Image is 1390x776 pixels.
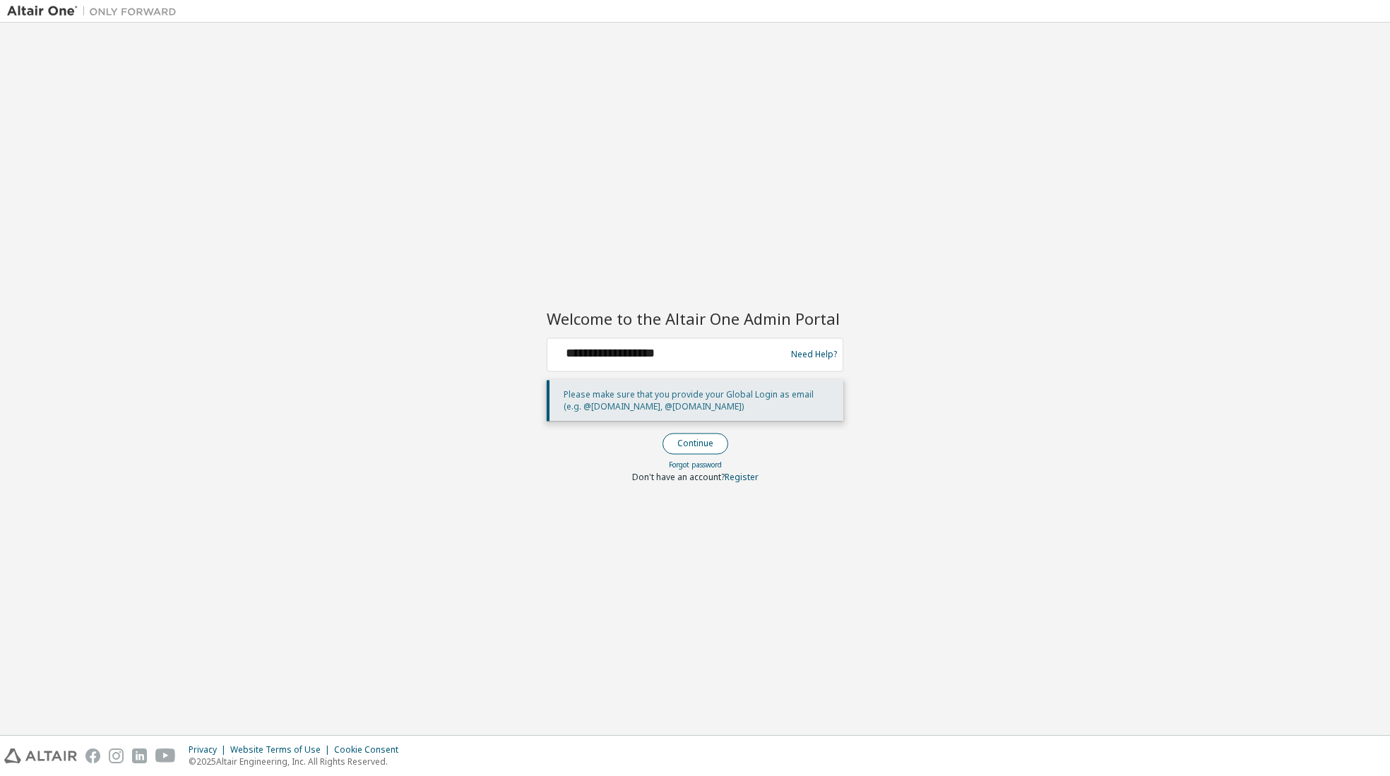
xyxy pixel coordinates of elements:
span: Don't have an account? [632,471,725,483]
a: Forgot password [669,460,722,470]
img: Altair One [7,4,184,18]
div: Privacy [189,744,230,756]
p: © 2025 Altair Engineering, Inc. All Rights Reserved. [189,756,407,768]
div: Website Terms of Use [230,744,334,756]
a: Register [725,471,759,483]
a: Need Help? [791,354,837,355]
button: Continue [663,433,728,454]
img: instagram.svg [109,748,124,763]
img: altair_logo.svg [4,748,77,763]
img: linkedin.svg [132,748,147,763]
p: Please make sure that you provide your Global Login as email (e.g. @[DOMAIN_NAME], @[DOMAIN_NAME]) [564,388,832,412]
img: youtube.svg [155,748,176,763]
div: Cookie Consent [334,744,407,756]
h2: Welcome to the Altair One Admin Portal [547,309,843,329]
img: facebook.svg [85,748,100,763]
